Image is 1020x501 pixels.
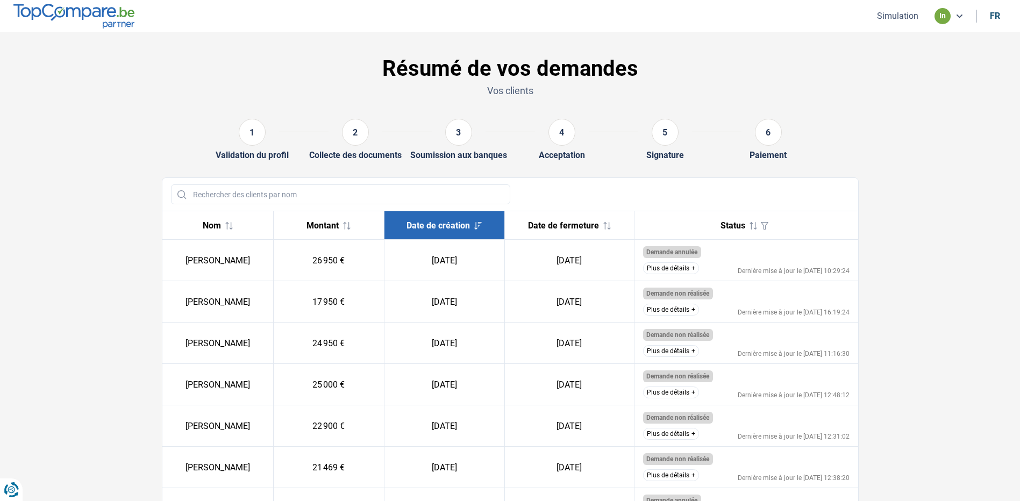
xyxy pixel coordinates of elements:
[162,281,274,323] td: [PERSON_NAME]
[162,323,274,364] td: [PERSON_NAME]
[239,119,266,146] div: 1
[738,392,850,398] div: Dernière mise à jour le [DATE] 12:48:12
[273,281,384,323] td: 17 950 €
[738,268,850,274] div: Dernière mise à jour le [DATE] 10:29:24
[738,350,850,357] div: Dernière mise à jour le [DATE] 11:16:30
[646,290,709,297] span: Demande non réalisée
[504,405,634,447] td: [DATE]
[309,150,402,160] div: Collecte des documents
[306,220,339,231] span: Montant
[273,447,384,488] td: 21 469 €
[384,281,504,323] td: [DATE]
[216,150,289,160] div: Validation du profil
[990,11,1000,21] div: fr
[406,220,470,231] span: Date de création
[384,447,504,488] td: [DATE]
[410,150,507,160] div: Soumission aux banques
[384,405,504,447] td: [DATE]
[646,248,697,256] span: Demande annulée
[643,428,699,440] button: Plus de détails
[646,373,709,380] span: Demande non réalisée
[643,262,699,274] button: Plus de détails
[935,8,951,24] div: in
[171,184,510,204] input: Rechercher des clients par nom
[162,84,859,97] p: Vos clients
[273,364,384,405] td: 25 000 €
[643,304,699,316] button: Plus de détails
[738,309,850,316] div: Dernière mise à jour le [DATE] 16:19:24
[273,240,384,281] td: 26 950 €
[162,364,274,405] td: [PERSON_NAME]
[738,475,850,481] div: Dernière mise à jour le [DATE] 12:38:20
[504,364,634,405] td: [DATE]
[652,119,679,146] div: 5
[162,56,859,82] h1: Résumé de vos demandes
[646,150,684,160] div: Signature
[445,119,472,146] div: 3
[504,447,634,488] td: [DATE]
[162,447,274,488] td: [PERSON_NAME]
[646,455,709,463] span: Demande non réalisée
[384,323,504,364] td: [DATE]
[273,323,384,364] td: 24 950 €
[539,150,585,160] div: Acceptation
[273,405,384,447] td: 22 900 €
[162,240,274,281] td: [PERSON_NAME]
[755,119,782,146] div: 6
[750,150,787,160] div: Paiement
[874,10,922,22] button: Simulation
[721,220,745,231] span: Status
[13,4,134,28] img: TopCompare.be
[162,405,274,447] td: [PERSON_NAME]
[203,220,221,231] span: Nom
[528,220,599,231] span: Date de fermeture
[504,323,634,364] td: [DATE]
[643,345,699,357] button: Plus de détails
[504,281,634,323] td: [DATE]
[646,414,709,421] span: Demande non réalisée
[646,331,709,339] span: Demande non réalisée
[384,364,504,405] td: [DATE]
[643,469,699,481] button: Plus de détails
[643,387,699,398] button: Plus de détails
[738,433,850,440] div: Dernière mise à jour le [DATE] 12:31:02
[548,119,575,146] div: 4
[504,240,634,281] td: [DATE]
[342,119,369,146] div: 2
[384,240,504,281] td: [DATE]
